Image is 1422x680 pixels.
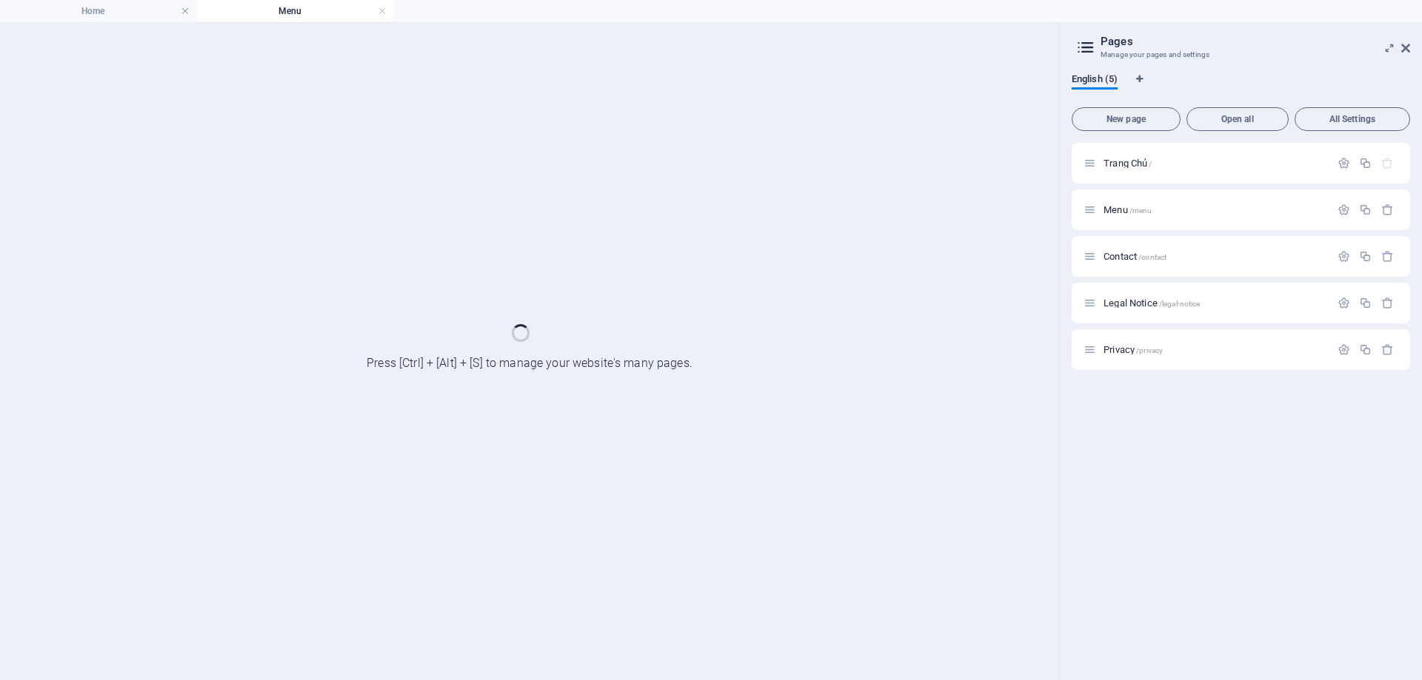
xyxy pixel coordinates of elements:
span: Click to open page [1104,297,1200,309]
div: Settings [1338,250,1350,263]
div: Remove [1381,250,1394,263]
span: All Settings [1301,115,1403,124]
div: Menu/menu [1099,205,1330,215]
div: Duplicate [1359,343,1372,356]
div: Duplicate [1359,297,1372,309]
span: English (5) [1072,70,1118,91]
div: Settings [1338,157,1350,169]
div: Remove [1381,203,1394,216]
span: /legal-notice [1159,300,1201,308]
div: Duplicate [1359,157,1372,169]
div: Trang Chủ/ [1099,158,1330,168]
div: Language Tabs [1072,73,1410,101]
button: Open all [1186,107,1289,131]
span: Click to open page [1104,344,1163,355]
span: Click to open page [1104,204,1152,215]
h3: Manage your pages and settings [1101,48,1381,61]
div: The startpage cannot be deleted [1381,157,1394,169]
div: Settings [1338,203,1350,216]
div: Remove [1381,297,1394,309]
span: Click to open page [1104,251,1166,262]
h4: Menu [197,3,394,19]
div: Duplicate [1359,203,1372,216]
span: Open all [1193,115,1282,124]
button: New page [1072,107,1181,131]
button: All Settings [1295,107,1410,131]
div: Settings [1338,343,1350,356]
div: Duplicate [1359,250,1372,263]
span: /contact [1138,253,1166,261]
span: New page [1078,115,1174,124]
div: Legal Notice/legal-notice [1099,298,1330,308]
div: Contact/contact [1099,252,1330,261]
span: /privacy [1136,346,1163,354]
div: Privacy/privacy [1099,345,1330,354]
span: Trang Chủ [1104,158,1152,169]
span: / [1149,160,1152,168]
h2: Pages [1101,35,1410,48]
span: /menu [1129,206,1152,215]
